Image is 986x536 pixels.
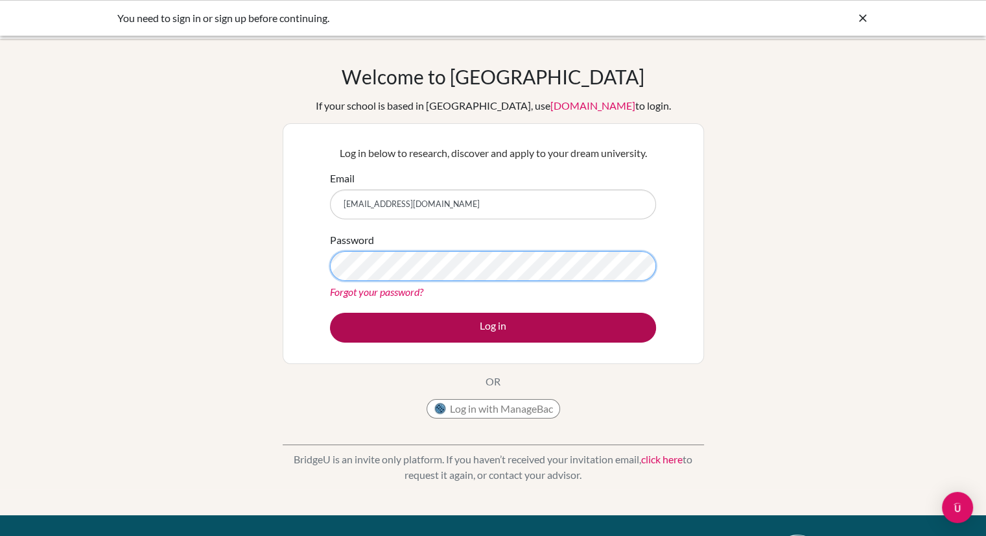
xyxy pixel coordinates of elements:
h1: Welcome to [GEOGRAPHIC_DATA] [342,65,644,88]
div: Open Intercom Messenger [942,492,973,523]
p: BridgeU is an invite only platform. If you haven’t received your invitation email, to request it ... [283,452,704,483]
a: [DOMAIN_NAME] [550,99,635,112]
p: OR [486,374,500,389]
p: Log in below to research, discover and apply to your dream university. [330,145,656,161]
label: Password [330,232,374,248]
button: Log in [330,313,656,343]
div: If your school is based in [GEOGRAPHIC_DATA], use to login. [316,98,671,114]
button: Log in with ManageBac [427,399,560,419]
a: Forgot your password? [330,286,423,298]
a: click here [641,453,683,465]
div: You need to sign in or sign up before continuing. [117,10,675,26]
label: Email [330,171,355,186]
